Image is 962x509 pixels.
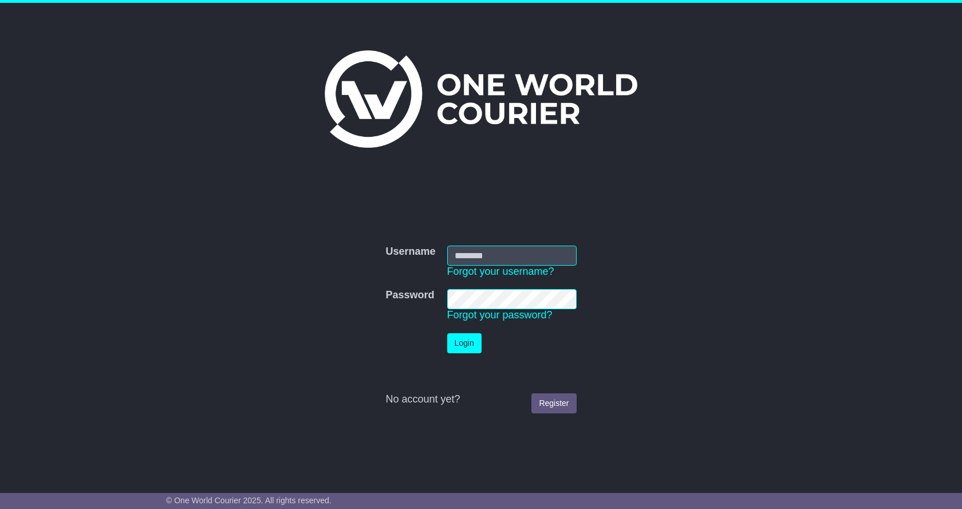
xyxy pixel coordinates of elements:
a: Forgot your username? [447,266,554,277]
a: Forgot your password? [447,309,553,321]
button: Login [447,333,482,353]
label: Password [385,289,434,302]
img: One World [325,50,637,148]
label: Username [385,246,435,258]
span: © One World Courier 2025. All rights reserved. [166,496,332,505]
div: No account yet? [385,393,576,406]
a: Register [531,393,576,413]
